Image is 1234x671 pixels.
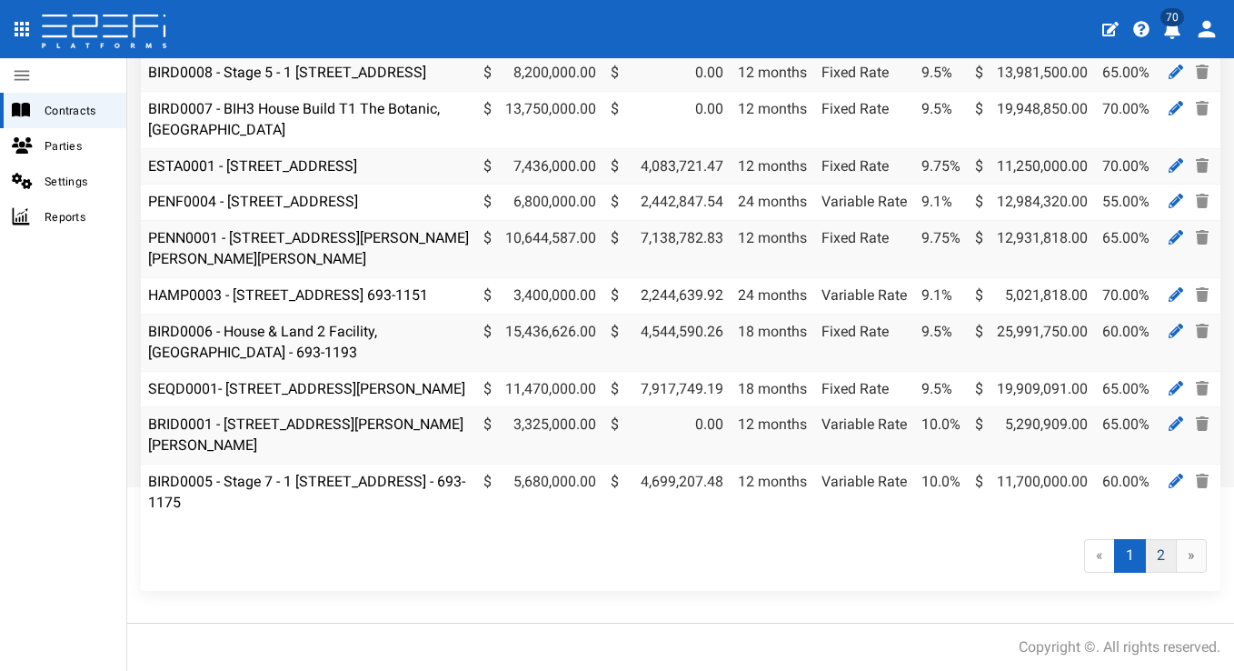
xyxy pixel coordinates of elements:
a: » [1176,539,1207,573]
td: 15,436,626.00 [476,314,603,371]
td: Variable Rate [814,277,914,314]
td: Fixed Rate [814,371,914,407]
td: 7,917,749.19 [603,371,731,407]
td: 13,750,000.00 [476,91,603,148]
a: BIRD0008 - Stage 5 - 1 [STREET_ADDRESS] [148,64,426,81]
td: 65.00% [1095,371,1157,407]
a: BRID0001 - [STREET_ADDRESS][PERSON_NAME][PERSON_NAME] [148,416,463,454]
td: 11,700,000.00 [968,465,1095,521]
td: 11,470,000.00 [476,371,603,407]
a: Delete Contract [1191,97,1213,120]
td: 70.00% [1095,91,1157,148]
td: 7,138,782.83 [603,221,731,278]
td: 19,948,850.00 [968,91,1095,148]
td: 13,981,500.00 [968,55,1095,91]
td: 12,984,320.00 [968,185,1095,221]
td: 2,442,847.54 [603,185,731,221]
td: 19,909,091.00 [968,371,1095,407]
a: HAMP0003 - [STREET_ADDRESS] 693-1151 [148,286,428,304]
td: Fixed Rate [814,91,914,148]
td: 11,250,000.00 [968,148,1095,185]
td: 0.00 [603,55,731,91]
td: 55.00% [1095,185,1157,221]
td: 5,021,818.00 [968,277,1095,314]
td: 12 months [731,55,814,91]
td: 25,991,750.00 [968,314,1095,371]
span: Reports [45,206,112,227]
td: 12 months [731,465,814,521]
td: 9.5% [914,91,968,148]
a: Delete Contract [1191,470,1213,493]
td: 3,400,000.00 [476,277,603,314]
span: 1 [1114,539,1146,573]
td: 60.00% [1095,314,1157,371]
a: SEQD0001- [STREET_ADDRESS][PERSON_NAME] [148,380,465,397]
td: 24 months [731,185,814,221]
td: 6,800,000.00 [476,185,603,221]
a: Delete Contract [1191,413,1213,436]
td: Fixed Rate [814,314,914,371]
td: Variable Rate [814,465,914,521]
a: Delete Contract [1191,320,1213,343]
td: 12,931,818.00 [968,221,1095,278]
td: 8,200,000.00 [476,55,603,91]
td: Fixed Rate [814,55,914,91]
td: 5,290,909.00 [968,407,1095,465]
td: 0.00 [603,407,731,465]
td: 12 months [731,148,814,185]
a: BIRD0007 - BIH3 House Build T1 The Botanic, [GEOGRAPHIC_DATA] [148,100,440,138]
td: 18 months [731,371,814,407]
td: 9.5% [914,371,968,407]
td: 70.00% [1095,148,1157,185]
span: « [1084,539,1115,573]
td: 2,244,639.92 [603,277,731,314]
td: 9.1% [914,277,968,314]
td: Fixed Rate [814,148,914,185]
td: 4,083,721.47 [603,148,731,185]
td: 60.00% [1095,465,1157,521]
td: 10.0% [914,407,968,465]
td: Fixed Rate [814,221,914,278]
a: PENN0001 - [STREET_ADDRESS][PERSON_NAME][PERSON_NAME][PERSON_NAME] [148,229,469,267]
td: 18 months [731,314,814,371]
a: Delete Contract [1191,377,1213,400]
td: 9.5% [914,314,968,371]
td: 3,325,000.00 [476,407,603,465]
td: Variable Rate [814,407,914,465]
td: 9.75% [914,221,968,278]
td: 12 months [731,407,814,465]
a: PENF0004 - [STREET_ADDRESS] [148,193,358,210]
a: 2 [1145,539,1177,573]
td: 9.5% [914,55,968,91]
a: ESTA0001 - [STREET_ADDRESS] [148,157,357,175]
td: 24 months [731,277,814,314]
td: 9.75% [914,148,968,185]
a: Delete Contract [1191,155,1213,177]
a: Delete Contract [1191,190,1213,213]
a: Delete Contract [1191,61,1213,84]
td: 7,436,000.00 [476,148,603,185]
td: 65.00% [1095,407,1157,465]
span: Contracts [45,100,112,121]
td: 12 months [731,221,814,278]
a: BIRD0005 - Stage 7 - 1 [STREET_ADDRESS] - 693-1175 [148,473,465,511]
td: 70.00% [1095,277,1157,314]
a: Delete Contract [1191,226,1213,249]
td: 10,644,587.00 [476,221,603,278]
td: 4,699,207.48 [603,465,731,521]
td: 65.00% [1095,221,1157,278]
span: Parties [45,135,112,156]
td: 0.00 [603,91,731,148]
td: 9.1% [914,185,968,221]
td: Variable Rate [814,185,914,221]
td: 10.0% [914,465,968,521]
span: Settings [45,171,112,192]
td: 65.00% [1095,55,1157,91]
a: BIRD0006 - House & Land 2 Facility, [GEOGRAPHIC_DATA] - 693-1193 [148,323,377,361]
td: 5,680,000.00 [476,465,603,521]
a: Delete Contract [1191,284,1213,306]
td: 4,544,590.26 [603,314,731,371]
td: 12 months [731,91,814,148]
div: Copyright ©. All rights reserved. [1019,637,1220,658]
